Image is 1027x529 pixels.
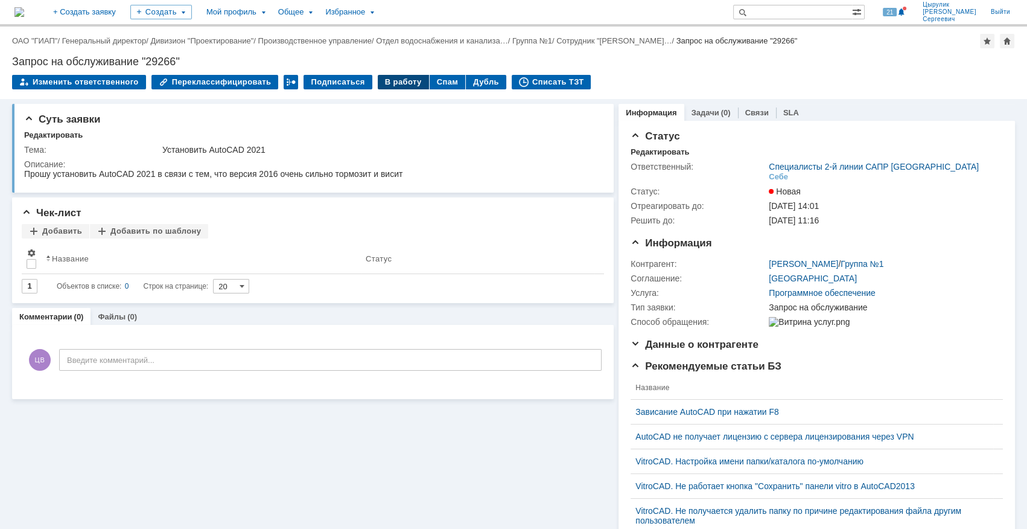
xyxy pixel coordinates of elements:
[635,481,988,491] a: VitroCAD. Не работает кнопка "Сохранить" панели vitro в AutoCAD2013
[676,36,798,45] div: Запрос на обслуживание "29266"
[24,159,599,169] div: Описание:
[769,187,801,196] span: Новая
[57,279,208,293] i: Строк на странице:
[52,254,89,263] div: Название
[769,172,788,182] div: Себе
[284,75,298,89] div: Работа с массовостью
[783,108,799,117] a: SLA
[769,259,883,269] div: /
[631,201,766,211] div: Отреагировать до:
[635,432,988,441] a: AutoCAD не получает лицензию с сервера лицензирования через VPN
[162,145,596,155] div: Установить AutoCAD 2021
[98,312,126,321] a: Файлы
[631,339,758,350] span: Данные о контрагенте
[980,34,994,48] div: Добавить в избранное
[57,282,121,290] span: Объектов в списке:
[631,361,781,372] span: Рекомендуемые статьи БЗ
[74,312,84,321] div: (0)
[745,108,769,117] a: Связи
[631,303,766,312] div: Тип заявки:
[635,506,988,525] a: VitroCAD. Не получается удалить папку по причине редактирования файла другим пользователем
[130,5,192,19] div: Создать
[631,216,766,225] div: Решить до:
[923,16,976,23] span: Сергеевич
[258,36,372,45] a: Производственное управление
[512,36,552,45] a: Группа №1
[852,5,864,17] span: Расширенный поиск
[923,8,976,16] span: [PERSON_NAME]
[12,56,1015,68] div: Запрос на обслуживание "29266"
[631,259,766,269] div: Контрагент:
[769,162,979,172] a: Специалисты 2-й линии САПР [GEOGRAPHIC_DATA]
[631,130,679,142] span: Статус
[62,36,146,45] a: Генеральный директор
[376,36,512,45] div: /
[1000,34,1014,48] div: Сделать домашней страницей
[12,36,57,45] a: ОАО "ГИАП"
[150,36,253,45] a: Дивизион "Проектирование"
[150,36,258,45] div: /
[631,147,689,157] div: Редактировать
[376,36,508,45] a: Отдел водоснабжения и канализа…
[62,36,151,45] div: /
[27,248,36,258] span: Настройки
[41,243,361,274] th: Название
[24,130,83,140] div: Редактировать
[631,274,766,283] div: Соглашение:
[635,457,988,466] a: VitroCAD. Настройка имени папки/каталога по-умолчанию
[631,288,766,298] div: Услуга:
[556,36,676,45] div: /
[631,187,766,196] div: Статус:
[29,349,51,371] span: ЦВ
[24,114,100,125] span: Суть заявки
[127,312,137,321] div: (0)
[366,254,392,263] div: Статус
[769,303,997,312] div: Запрос на обслуживание
[125,279,129,293] div: 0
[769,201,819,211] span: [DATE] 14:01
[769,259,838,269] a: [PERSON_NAME]
[631,376,993,400] th: Название
[769,288,876,298] a: Программное обеспечение
[631,237,711,249] span: Информация
[14,7,24,17] a: Перейти на домашнюю страницу
[631,317,766,327] div: Способ обращения:
[631,162,766,172] div: Ответственный:
[512,36,556,45] div: /
[556,36,672,45] a: Сотрудник "[PERSON_NAME]…
[769,317,850,327] img: Витрина услуг.png
[841,259,883,269] a: Группа №1
[769,216,819,225] span: [DATE] 11:16
[361,243,594,274] th: Статус
[258,36,377,45] div: /
[721,108,731,117] div: (0)
[692,108,719,117] a: Задачи
[883,8,897,16] span: 21
[14,7,24,17] img: logo
[769,274,857,283] a: [GEOGRAPHIC_DATA]
[19,312,72,321] a: Комментарии
[22,207,81,219] span: Чек-лист
[12,36,62,45] div: /
[626,108,676,117] a: Информация
[635,407,988,417] a: Зависание AutoCAD при нажатии F8
[24,145,160,155] div: Тема:
[923,1,976,8] span: Цырулик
